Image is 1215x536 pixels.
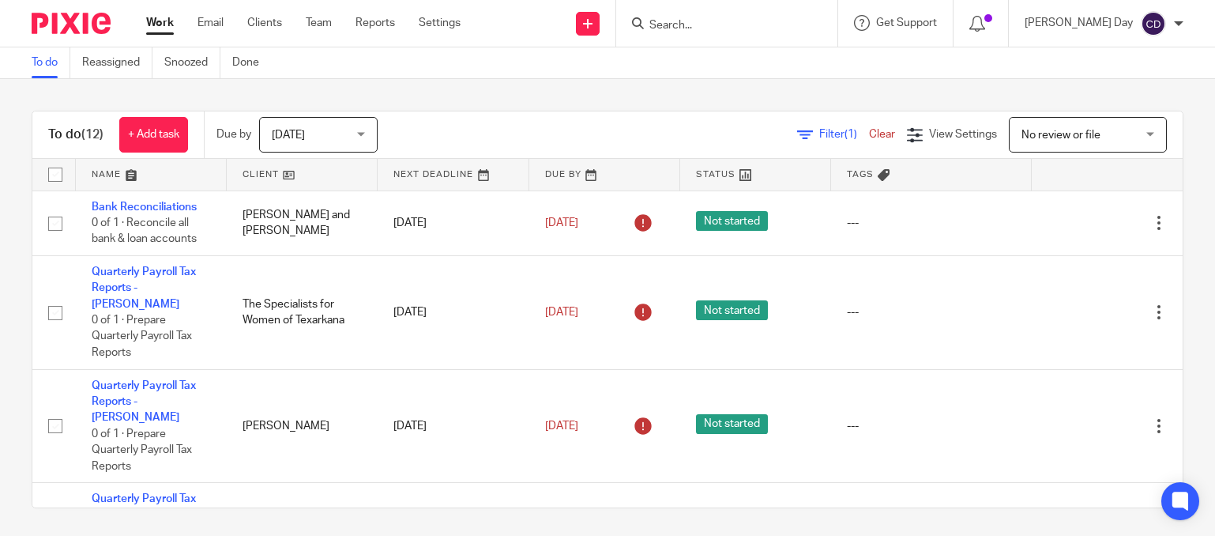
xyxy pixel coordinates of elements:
a: Team [306,15,332,31]
span: No review or file [1021,130,1100,141]
input: Search [648,19,790,33]
td: [PERSON_NAME] and [PERSON_NAME] [227,191,378,255]
span: (12) [81,128,103,141]
a: Email [197,15,224,31]
img: Pixie [32,13,111,34]
a: Bank Reconciliations [92,202,197,213]
span: 0 of 1 · Prepare Quarterly Payroll Tax Reports [92,428,192,472]
span: Not started [696,414,768,434]
span: [DATE] [272,130,305,141]
td: [DATE] [378,255,529,369]
a: To do [32,47,70,78]
td: [DATE] [378,191,529,255]
span: [DATE] [545,421,578,432]
span: View Settings [929,129,997,140]
span: Filter [819,129,869,140]
a: Reassigned [82,47,152,78]
a: Done [232,47,271,78]
div: --- [847,215,1016,231]
span: 0 of 1 · Reconcile all bank & loan accounts [92,217,197,245]
h1: To do [48,126,103,143]
div: --- [847,304,1016,320]
img: svg%3E [1141,11,1166,36]
span: [DATE] [545,217,578,228]
span: [DATE] [545,307,578,318]
p: [PERSON_NAME] Day [1025,15,1133,31]
td: [DATE] [378,369,529,483]
span: Not started [696,300,768,320]
span: Tags [847,170,874,179]
a: Clear [869,129,895,140]
a: Quarterly Payroll Tax Reports - [PERSON_NAME] [92,266,196,310]
a: Quarterly Payroll Tax Reports - [PERSON_NAME] [92,380,196,424]
span: (1) [844,129,857,140]
a: Reports [355,15,395,31]
span: 0 of 1 · Prepare Quarterly Payroll Tax Reports [92,315,192,358]
span: Get Support [876,17,937,28]
p: Due by [216,126,251,142]
td: The Specialists for Women of Texarkana [227,255,378,369]
a: + Add task [119,117,188,153]
a: Snoozed [164,47,220,78]
span: Not started [696,211,768,231]
td: [PERSON_NAME] [227,369,378,483]
a: Settings [419,15,461,31]
a: Clients [247,15,282,31]
a: Work [146,15,174,31]
div: --- [847,418,1016,434]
